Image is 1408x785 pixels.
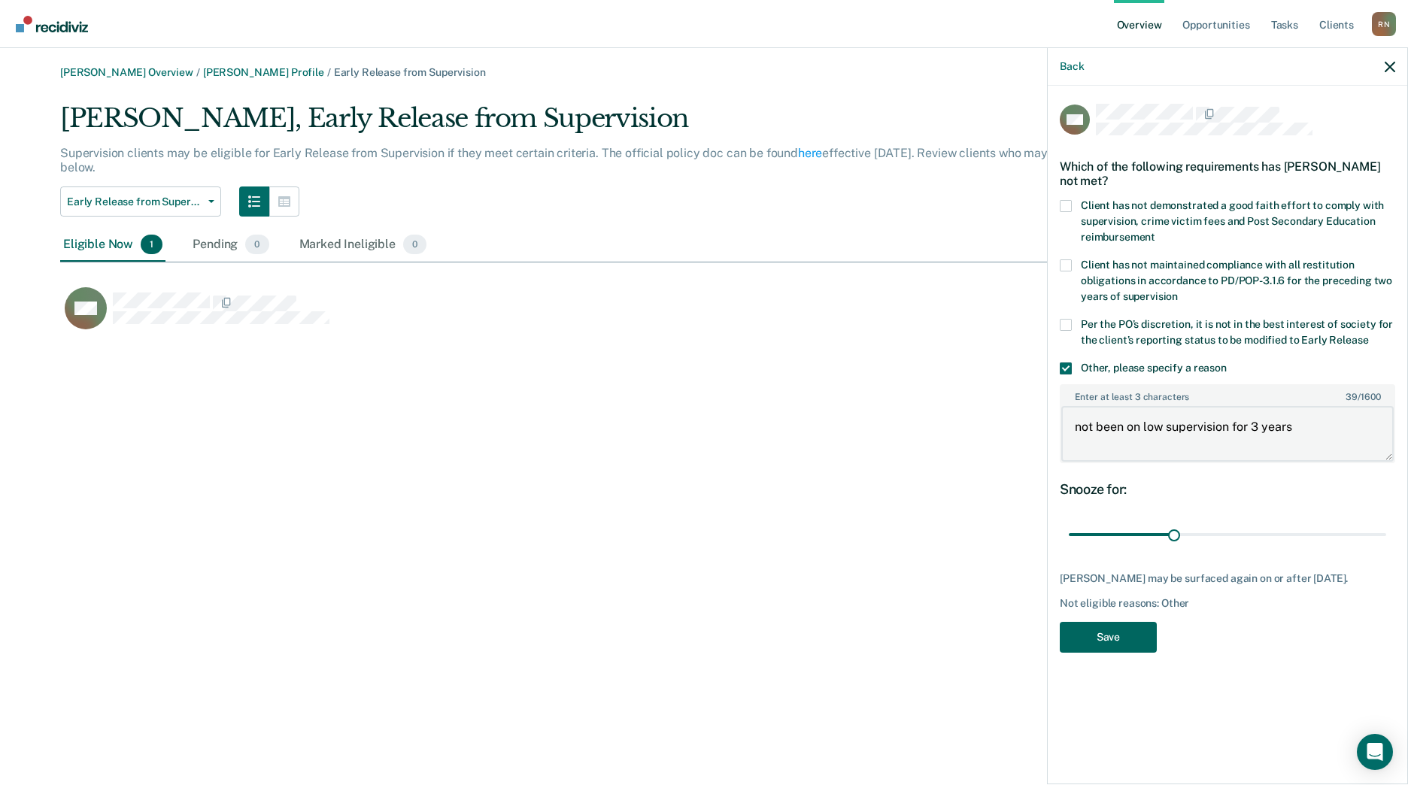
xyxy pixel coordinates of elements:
[203,66,324,78] a: [PERSON_NAME] Profile
[60,286,1187,347] div: CaseloadOpportunityCell-06980715
[141,235,162,254] span: 1
[334,66,486,78] span: Early Release from Supervision
[1061,406,1394,462] textarea: not been on low supervision for 3 years
[1372,12,1396,36] button: Profile dropdown button
[60,229,165,262] div: Eligible Now
[1346,392,1358,402] span: 39
[190,229,272,262] div: Pending
[245,235,269,254] span: 0
[1060,597,1395,610] div: Not eligible reasons: Other
[1346,392,1380,402] span: / 1600
[324,66,334,78] span: /
[1060,622,1157,653] button: Save
[403,235,426,254] span: 0
[1060,572,1395,585] div: [PERSON_NAME] may be surfaced again on or after [DATE].
[1081,318,1393,346] span: Per the PO’s discretion, it is not in the best interest of society for the client’s reporting sta...
[1081,259,1392,302] span: Client has not maintained compliance with all restitution obligations in accordance to PD/POP-3.1...
[16,16,88,32] img: Recidiviz
[798,146,822,160] a: here
[60,146,1109,174] p: Supervision clients may be eligible for Early Release from Supervision if they meet certain crite...
[1372,12,1396,36] div: R N
[60,66,193,78] a: [PERSON_NAME] Overview
[296,229,430,262] div: Marked Ineligible
[1060,60,1084,73] button: Back
[1060,481,1395,498] div: Snooze for:
[1060,147,1395,200] div: Which of the following requirements has [PERSON_NAME] not met?
[193,66,203,78] span: /
[67,195,202,208] span: Early Release from Supervision
[1061,386,1394,402] label: Enter at least 3 characters
[1081,199,1384,243] span: Client has not demonstrated a good faith effort to comply with supervision, crime victim fees and...
[60,103,1116,146] div: [PERSON_NAME], Early Release from Supervision
[1357,734,1393,770] div: Open Intercom Messenger
[1081,362,1227,374] span: Other, please specify a reason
